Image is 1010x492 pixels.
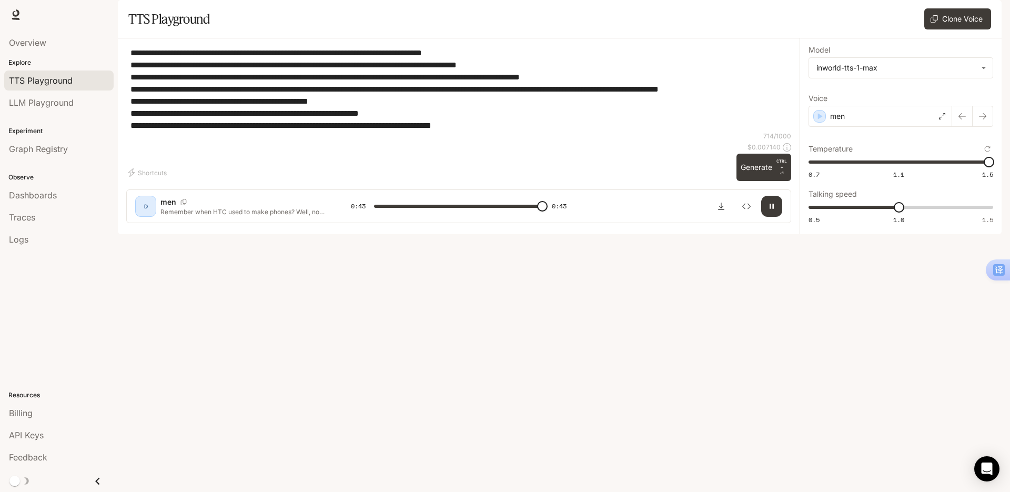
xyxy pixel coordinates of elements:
[552,201,567,212] span: 0:43
[776,158,787,177] p: ⏎
[160,207,326,216] p: Remember when HTC used to make phones? Well, now they’re making earbuds — how crazy is that? The ...
[809,95,827,102] p: Voice
[809,190,857,198] p: Talking speed
[893,170,904,179] span: 1.1
[816,63,976,73] div: inworld-tts-1-max
[982,170,993,179] span: 1.5
[160,197,176,207] p: men
[809,215,820,224] span: 0.5
[809,58,993,78] div: inworld-tts-1-max
[126,164,171,181] button: Shortcuts
[809,46,830,54] p: Model
[893,215,904,224] span: 1.0
[809,170,820,179] span: 0.7
[809,145,853,153] p: Temperature
[711,196,732,217] button: Download audio
[128,8,210,29] h1: TTS Playground
[776,158,787,170] p: CTRL +
[982,143,993,155] button: Reset to default
[736,196,757,217] button: Inspect
[176,199,191,205] button: Copy Voice ID
[982,215,993,224] span: 1.5
[351,201,366,212] span: 0:43
[763,132,791,140] p: 714 / 1000
[974,456,999,481] div: Open Intercom Messenger
[736,154,791,181] button: GenerateCTRL +⏎
[137,198,154,215] div: D
[830,111,845,122] p: men
[924,8,991,29] button: Clone Voice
